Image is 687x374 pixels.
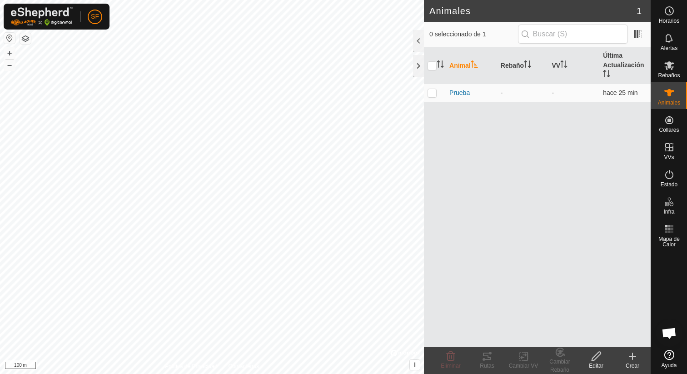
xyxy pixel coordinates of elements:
[603,71,610,79] p-sorticon: Activar para ordenar
[4,48,15,59] button: +
[518,25,628,44] input: Buscar (S)
[662,363,677,368] span: Ayuda
[4,60,15,70] button: –
[661,182,677,187] span: Estado
[429,30,518,39] span: 0 seleccionado de 1
[410,360,420,370] button: i
[20,33,31,44] button: Capas del Mapa
[497,47,548,84] th: Rebaño
[603,89,637,96] span: 26 sept 2025, 14:34
[429,5,637,16] h2: Animales
[229,362,259,370] a: Contáctenos
[542,358,578,374] div: Cambiar Rebaño
[659,18,679,24] span: Horarios
[11,7,73,26] img: Logo Gallagher
[614,362,651,370] div: Crear
[656,319,683,347] div: Open chat
[441,363,460,369] span: Eliminar
[560,62,568,69] p-sorticon: Activar para ordenar
[637,4,642,18] span: 1
[469,362,505,370] div: Rutas
[658,100,680,105] span: Animales
[653,236,685,247] span: Mapa de Calor
[501,88,545,98] div: -
[446,47,497,84] th: Animal
[664,155,674,160] span: VVs
[471,62,478,69] p-sorticon: Activar para ordenar
[552,89,554,96] app-display-virtual-paddock-transition: -
[658,73,680,78] span: Rebaños
[548,47,600,84] th: VV
[414,361,416,369] span: i
[505,362,542,370] div: Cambiar VV
[91,12,99,21] span: SF
[4,33,15,44] button: Restablecer Mapa
[578,362,614,370] div: Editar
[437,62,444,69] p-sorticon: Activar para ordenar
[599,47,651,84] th: Última Actualización
[165,362,217,370] a: Política de Privacidad
[663,209,674,214] span: Infra
[524,62,531,69] p-sorticon: Activar para ordenar
[659,127,679,133] span: Collares
[449,88,470,98] span: Prueba
[661,45,677,51] span: Alertas
[651,346,687,372] a: Ayuda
